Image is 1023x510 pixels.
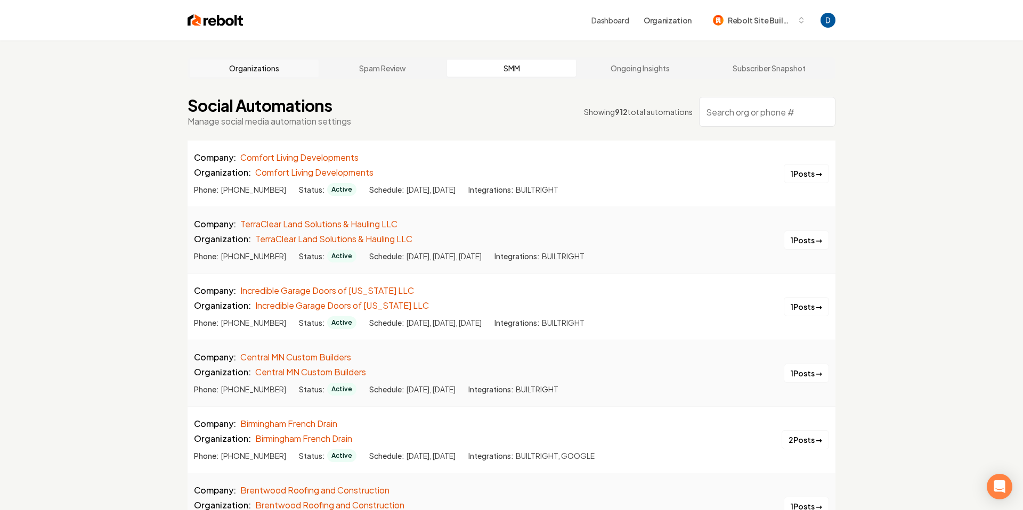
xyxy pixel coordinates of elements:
[516,450,595,461] span: BUILTRIGHT, GOOGLE
[407,450,456,461] span: [DATE], [DATE]
[255,166,374,179] a: Comfort Living Developments
[784,231,829,250] button: 1Posts →
[221,317,286,328] span: [PHONE_NUMBER]
[407,184,456,195] span: [DATE], [DATE]
[407,317,482,328] span: [DATE], [DATE], [DATE]
[188,13,243,28] img: Rebolt Logo
[821,13,835,28] button: Open user button
[240,484,389,497] a: Brentwood Roofing and Construction
[255,233,412,245] a: TerraClear Land Solutions & Hauling LLC
[615,107,628,117] span: 912
[194,251,219,261] span: Phone:
[190,60,319,77] a: Organizations
[194,284,236,297] span: Company:
[782,430,829,449] button: 2Posts →
[240,284,414,297] a: Incredible Garage Doors of [US_STATE] LLC
[369,384,404,394] span: Schedule:
[194,184,219,195] span: Phone:
[369,317,404,328] span: Schedule:
[194,417,236,430] span: Company:
[584,106,693,117] div: Showing total automations
[240,218,397,231] a: TerraClear Land Solutions & Hauling LLC
[194,218,236,231] span: Company:
[327,183,356,196] span: Active
[188,96,351,115] h1: Social Automations
[407,251,482,261] span: [DATE], [DATE], [DATE]
[576,60,705,77] a: Ongoing Insights
[516,184,558,195] span: BUILTRIGHT
[240,151,359,164] a: Comfort Living Developments
[194,432,251,445] span: Organization:
[327,316,356,329] span: Active
[447,60,576,77] a: SMM
[299,384,325,394] span: Status:
[784,364,829,383] button: 1Posts →
[494,317,540,328] span: Integrations:
[255,366,366,379] a: Central MN Custom Builders
[221,184,286,195] span: [PHONE_NUMBER]
[468,450,514,461] span: Integrations:
[542,251,584,261] span: BUILTRIGHT
[516,384,558,394] span: BUILTRIGHT
[221,384,286,394] span: [PHONE_NUMBER]
[194,317,219,328] span: Phone:
[637,11,698,30] button: Organization
[327,449,356,462] span: Active
[221,450,286,461] span: [PHONE_NUMBER]
[194,233,251,245] span: Organization:
[194,484,236,497] span: Company:
[369,450,404,461] span: Schedule:
[704,60,833,77] a: Subscriber Snapshot
[468,184,514,195] span: Integrations:
[699,97,835,127] input: Search org or phone #
[194,151,236,164] span: Company:
[194,166,251,179] span: Organization:
[194,384,219,394] span: Phone:
[468,384,514,394] span: Integrations:
[299,317,325,328] span: Status:
[713,15,724,26] img: Rebolt Site Builder
[240,351,351,364] a: Central MN Custom Builders
[194,366,251,379] span: Organization:
[194,450,219,461] span: Phone:
[327,250,356,262] span: Active
[299,184,325,195] span: Status:
[194,351,236,364] span: Company:
[542,317,584,328] span: BUILTRIGHT
[369,184,404,195] span: Schedule:
[188,115,351,128] p: Manage social media automation settings
[784,164,829,183] button: 1Posts →
[240,417,337,430] a: Birmingham French Drain
[194,299,251,312] span: Organization:
[221,251,286,261] span: [PHONE_NUMBER]
[369,251,404,261] span: Schedule:
[494,251,540,261] span: Integrations:
[821,13,835,28] img: David Rice
[327,383,356,396] span: Active
[255,299,429,312] a: Incredible Garage Doors of [US_STATE] LLC
[299,450,325,461] span: Status:
[299,251,325,261] span: Status:
[255,432,352,445] a: Birmingham French Drain
[319,60,448,77] a: Spam Review
[728,15,793,26] span: Rebolt Site Builder
[591,15,629,26] a: Dashboard
[407,384,456,394] span: [DATE], [DATE]
[784,297,829,316] button: 1Posts →
[987,474,1012,499] div: Open Intercom Messenger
